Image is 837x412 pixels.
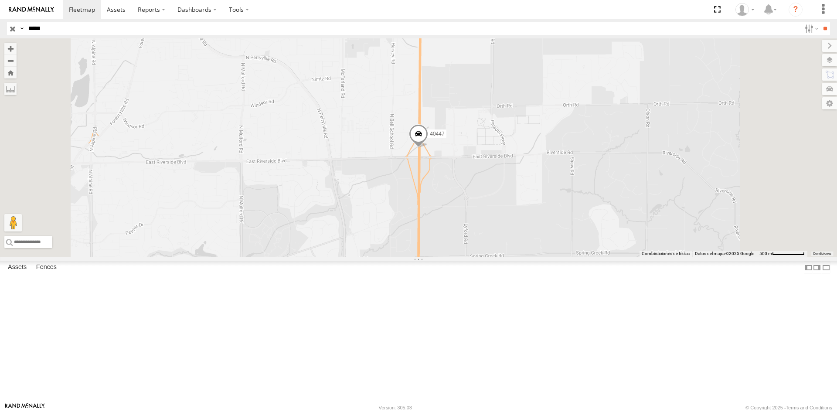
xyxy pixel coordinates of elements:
[801,22,820,35] label: Search Filter Options
[813,261,821,274] label: Dock Summary Table to the Right
[804,261,813,274] label: Dock Summary Table to the Left
[757,251,807,257] button: Escala del mapa: 500 m por 71 píxeles
[822,261,830,274] label: Hide Summary Table
[4,67,17,78] button: Zoom Home
[4,214,22,232] button: Arrastra el hombrecito naranja al mapa para abrir Street View
[745,405,832,410] div: © Copyright 2025 -
[822,97,837,109] label: Map Settings
[786,405,832,410] a: Terms and Conditions
[732,3,758,16] div: Andrea Morales
[18,22,25,35] label: Search Query
[789,3,803,17] i: ?
[4,54,17,67] button: Zoom out
[5,403,45,412] a: Visit our Website
[4,83,17,95] label: Measure
[695,251,754,256] span: Datos del mapa ©2025 Google
[759,251,772,256] span: 500 m
[3,262,31,274] label: Assets
[430,130,444,136] span: 40447
[4,43,17,54] button: Zoom in
[642,251,690,257] button: Combinaciones de teclas
[813,252,831,255] a: Condiciones
[379,405,412,410] div: Version: 305.03
[32,262,61,274] label: Fences
[9,7,54,13] img: rand-logo.svg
